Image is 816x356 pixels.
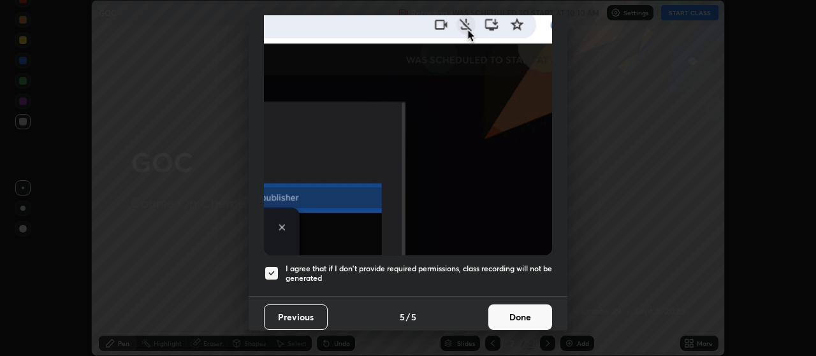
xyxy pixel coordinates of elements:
[488,304,552,330] button: Done
[411,310,416,324] h4: 5
[406,310,410,324] h4: /
[264,304,328,330] button: Previous
[400,310,405,324] h4: 5
[286,264,552,283] h5: I agree that if I don't provide required permissions, class recording will not be generated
